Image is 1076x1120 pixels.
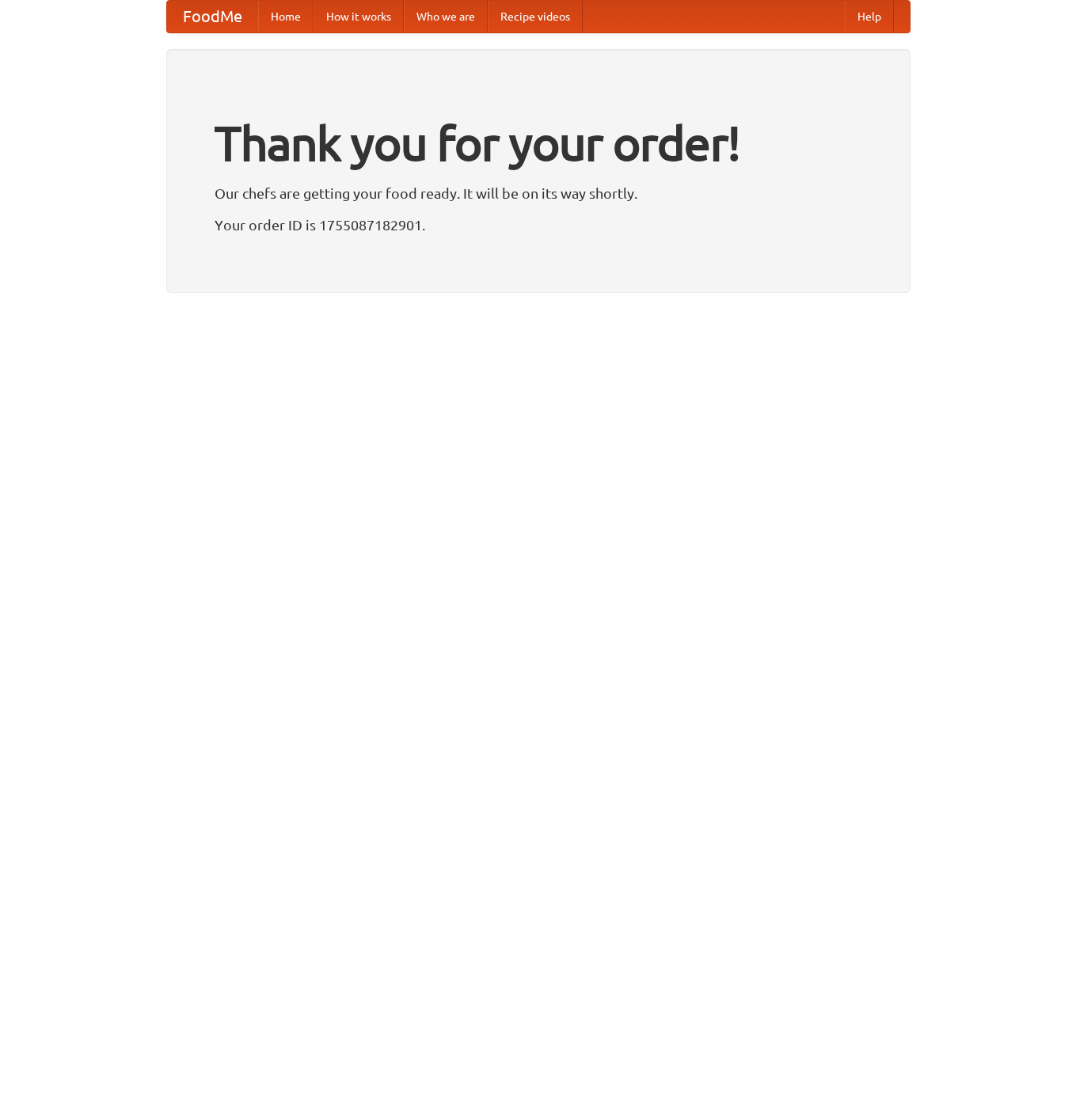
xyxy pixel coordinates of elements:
a: Help [845,1,894,32]
h1: Thank you for your order! [215,105,862,181]
p: Your order ID is 1755087182901. [215,213,862,237]
a: How it works [314,1,404,32]
p: Our chefs are getting your food ready. It will be on its way shortly. [215,181,862,205]
a: Who we are [404,1,488,32]
a: Recipe videos [488,1,583,32]
a: FoodMe [167,1,258,32]
a: Home [258,1,314,32]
